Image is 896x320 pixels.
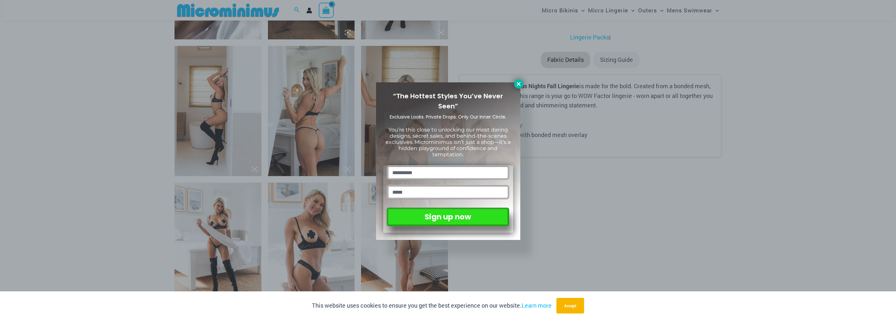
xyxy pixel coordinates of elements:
[514,79,523,89] button: Close
[312,301,552,311] p: This website uses cookies to ensure you get the best experience on our website.
[390,114,506,120] span: Exclusive Looks. Private Drops. Only Our Inner Circle.
[522,301,552,309] a: Learn more
[393,91,503,111] span: “The Hottest Styles You’ve Never Seen”
[385,127,511,158] span: You’re this close to unlocking our most daring designs, secret sales, and behind-the-scenes exclu...
[556,298,584,313] button: Accept
[387,208,509,226] button: Sign up now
